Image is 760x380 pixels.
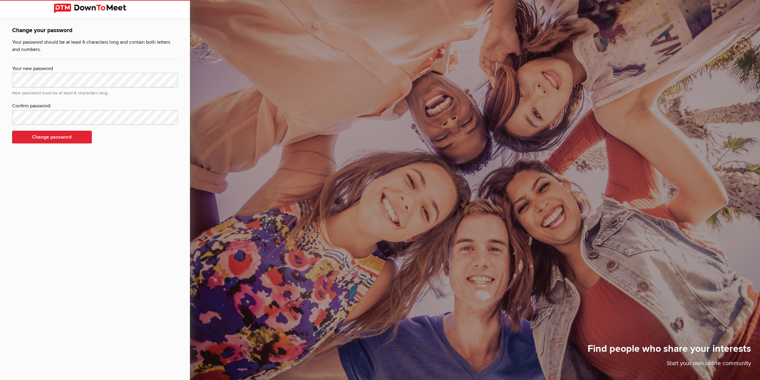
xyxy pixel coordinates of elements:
div: Your new password [12,65,178,73]
p: Start your own online community [588,359,751,371]
img: DownToMeet [54,4,136,13]
button: Change password [12,131,92,143]
h1: Find people who share your interests [588,343,751,359]
p: Your password should be at least 6 characters long and contain both letters and numbers. [12,39,178,56]
div: New password must be at least 6 characters long. [12,87,178,96]
h1: Change your password [12,26,178,39]
div: Confirm password: [12,102,178,110]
